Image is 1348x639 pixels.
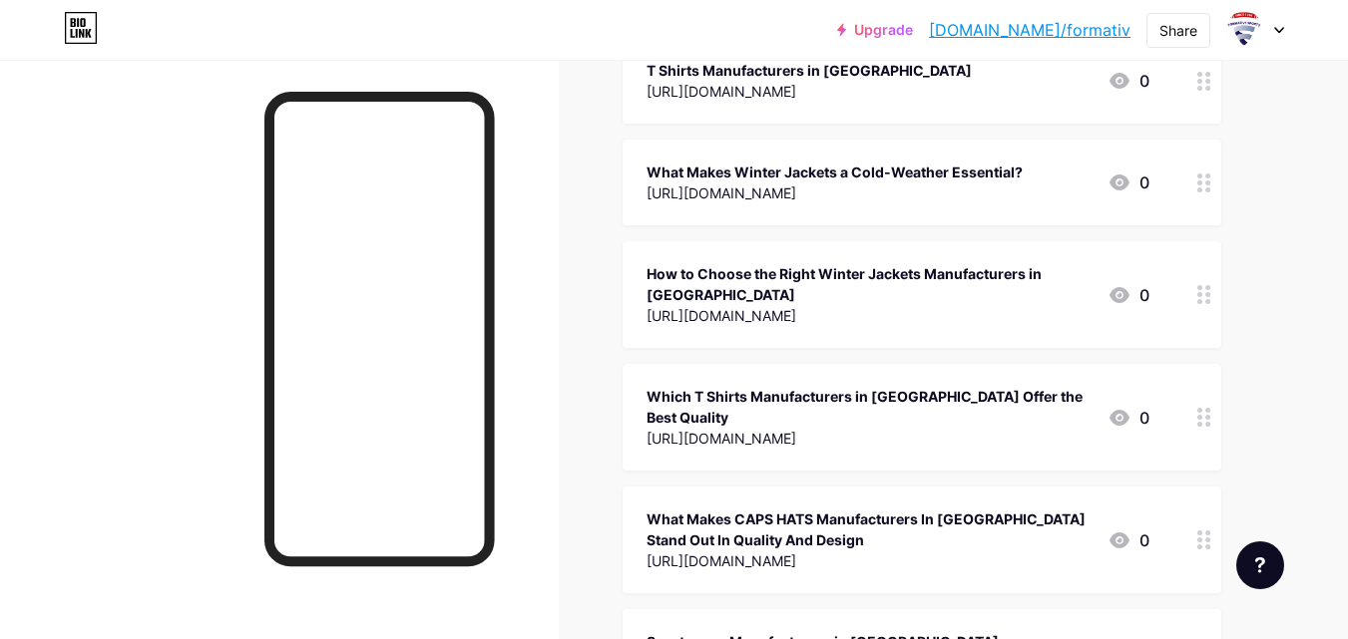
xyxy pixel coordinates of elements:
div: 0 [1108,170,1149,194]
img: Formative Sports [1225,11,1263,49]
div: T Shirts Manufacturers in [GEOGRAPHIC_DATA] [647,60,972,81]
div: 0 [1108,283,1149,307]
div: What Makes CAPS HATS Manufacturers In [GEOGRAPHIC_DATA] Stand Out In Quality And Design [647,508,1092,550]
div: 0 [1108,69,1149,93]
a: [DOMAIN_NAME]/formativ [929,18,1130,42]
div: [URL][DOMAIN_NAME] [647,550,1092,571]
div: [URL][DOMAIN_NAME] [647,428,1092,449]
div: Which T Shirts Manufacturers in [GEOGRAPHIC_DATA] Offer the Best Quality [647,386,1092,428]
div: [URL][DOMAIN_NAME] [647,81,972,102]
div: 0 [1108,528,1149,552]
div: How to Choose the Right Winter Jackets Manufacturers in [GEOGRAPHIC_DATA] [647,263,1092,305]
div: Share [1159,20,1197,41]
div: [URL][DOMAIN_NAME] [647,182,1023,203]
div: [URL][DOMAIN_NAME] [647,305,1092,326]
a: Upgrade [837,22,913,38]
div: 0 [1108,406,1149,430]
div: What Makes Winter Jackets a Cold-Weather Essential? [647,161,1023,182]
